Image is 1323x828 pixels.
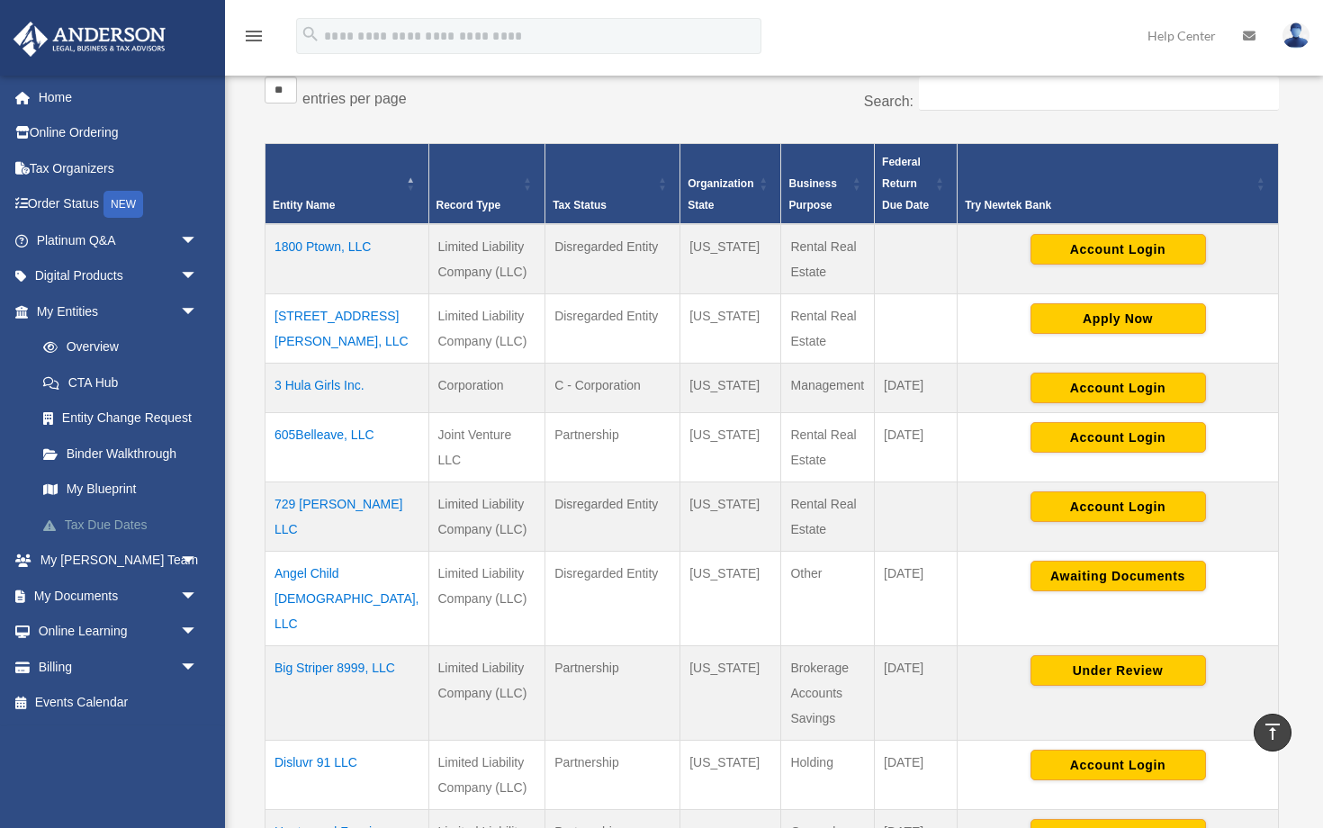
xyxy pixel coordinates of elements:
td: [DATE] [875,412,958,481]
span: Organization State [688,177,753,211]
td: Partnership [545,412,680,481]
a: Tax Due Dates [25,507,225,543]
span: arrow_drop_down [180,222,216,259]
td: Limited Liability Company (LLC) [428,481,545,551]
td: Other [781,551,875,645]
i: menu [243,25,265,47]
a: menu [243,31,265,47]
img: Anderson Advisors Platinum Portal [8,22,171,57]
th: Record Type: Activate to sort [428,143,545,224]
button: Account Login [1030,234,1206,265]
td: [US_STATE] [680,363,781,412]
td: [US_STATE] [680,645,781,740]
a: CTA Hub [25,364,225,400]
a: Online Ordering [13,115,225,151]
div: NEW [103,191,143,218]
td: Disregarded Entity [545,551,680,645]
span: Business Purpose [788,177,836,211]
td: [DATE] [875,740,958,809]
th: Tax Status: Activate to sort [545,143,680,224]
span: arrow_drop_down [180,543,216,580]
a: vertical_align_top [1254,714,1291,751]
a: Account Login [1030,429,1206,444]
th: Organization State: Activate to sort [680,143,781,224]
button: Account Login [1030,422,1206,453]
span: arrow_drop_down [180,649,216,686]
td: [DATE] [875,551,958,645]
span: Federal Return Due Date [882,156,929,211]
a: My Entitiesarrow_drop_down [13,293,225,329]
button: Account Login [1030,750,1206,780]
i: search [301,24,320,44]
td: Angel Child [DEMOGRAPHIC_DATA], LLC [265,551,429,645]
a: Online Learningarrow_drop_down [13,614,225,650]
label: entries per page [302,91,407,106]
td: C - Corporation [545,363,680,412]
td: Management [781,363,875,412]
a: My Blueprint [25,472,225,508]
a: My Documentsarrow_drop_down [13,578,225,614]
td: Rental Real Estate [781,224,875,294]
td: [DATE] [875,363,958,412]
th: Entity Name: Activate to invert sorting [265,143,429,224]
span: Entity Name [273,199,335,211]
td: Brokerage Accounts Savings [781,645,875,740]
td: Rental Real Estate [781,481,875,551]
td: [DATE] [875,645,958,740]
a: Binder Walkthrough [25,436,225,472]
td: Big Striper 8999, LLC [265,645,429,740]
th: Federal Return Due Date: Activate to sort [875,143,958,224]
td: Disregarded Entity [545,481,680,551]
a: Account Login [1030,499,1206,513]
button: Under Review [1030,655,1206,686]
td: [US_STATE] [680,293,781,363]
a: Account Login [1030,241,1206,256]
a: My [PERSON_NAME] Teamarrow_drop_down [13,543,225,579]
td: Limited Liability Company (LLC) [428,293,545,363]
a: Platinum Q&Aarrow_drop_down [13,222,225,258]
a: Digital Productsarrow_drop_down [13,258,225,294]
a: Account Login [1030,757,1206,771]
td: Partnership [545,645,680,740]
td: [US_STATE] [680,551,781,645]
span: arrow_drop_down [180,614,216,651]
a: Tax Organizers [13,150,225,186]
td: 3 Hula Girls Inc. [265,363,429,412]
button: Apply Now [1030,303,1206,334]
span: arrow_drop_down [180,258,216,295]
a: Home [13,79,225,115]
a: Overview [25,329,216,365]
td: 729 [PERSON_NAME] LLC [265,481,429,551]
td: Limited Liability Company (LLC) [428,645,545,740]
button: Account Login [1030,373,1206,403]
a: Order StatusNEW [13,186,225,223]
td: Rental Real Estate [781,293,875,363]
span: arrow_drop_down [180,293,216,330]
td: Partnership [545,740,680,809]
td: 605Belleave, LLC [265,412,429,481]
td: Joint Venture LLC [428,412,545,481]
td: [US_STATE] [680,740,781,809]
th: Business Purpose: Activate to sort [781,143,875,224]
td: [STREET_ADDRESS][PERSON_NAME], LLC [265,293,429,363]
span: arrow_drop_down [180,578,216,615]
a: Entity Change Request [25,400,225,436]
td: Limited Liability Company (LLC) [428,224,545,294]
a: Events Calendar [13,685,225,721]
td: 1800 Ptown, LLC [265,224,429,294]
i: vertical_align_top [1262,721,1283,742]
div: Try Newtek Bank [965,194,1251,216]
span: Tax Status [553,199,607,211]
td: Rental Real Estate [781,412,875,481]
td: Corporation [428,363,545,412]
a: Billingarrow_drop_down [13,649,225,685]
button: Account Login [1030,491,1206,522]
td: Disregarded Entity [545,224,680,294]
td: [US_STATE] [680,412,781,481]
td: Holding [781,740,875,809]
td: Disregarded Entity [545,293,680,363]
button: Awaiting Documents [1030,561,1206,591]
td: [US_STATE] [680,481,781,551]
td: Limited Liability Company (LLC) [428,740,545,809]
